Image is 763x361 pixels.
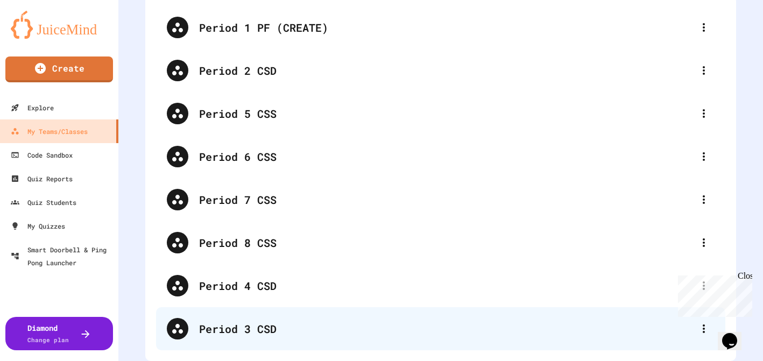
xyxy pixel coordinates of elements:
[156,178,725,221] div: Period 7 CSS
[199,235,693,251] div: Period 8 CSS
[156,307,725,350] div: Period 3 CSD
[674,271,752,317] iframe: chat widget
[199,105,693,122] div: Period 5 CSS
[11,11,108,39] img: logo-orange.svg
[156,92,725,135] div: Period 5 CSS
[199,278,693,294] div: Period 4 CSD
[199,62,693,79] div: Period 2 CSD
[199,19,693,36] div: Period 1 PF (CREATE)
[11,220,65,232] div: My Quizzes
[718,318,752,350] iframe: chat widget
[5,317,113,350] button: DiamondChange plan
[11,101,54,114] div: Explore
[27,336,69,344] span: Change plan
[199,192,693,208] div: Period 7 CSS
[11,148,73,161] div: Code Sandbox
[11,172,73,185] div: Quiz Reports
[199,148,693,165] div: Period 6 CSS
[199,321,693,337] div: Period 3 CSD
[156,264,725,307] div: Period 4 CSD
[156,135,725,178] div: Period 6 CSS
[4,4,74,68] div: Chat with us now!Close
[11,243,114,269] div: Smart Doorbell & Ping Pong Launcher
[11,196,76,209] div: Quiz Students
[156,49,725,92] div: Period 2 CSD
[11,125,88,138] div: My Teams/Classes
[27,322,69,345] div: Diamond
[5,56,113,82] a: Create
[156,221,725,264] div: Period 8 CSS
[156,6,725,49] div: Period 1 PF (CREATE)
